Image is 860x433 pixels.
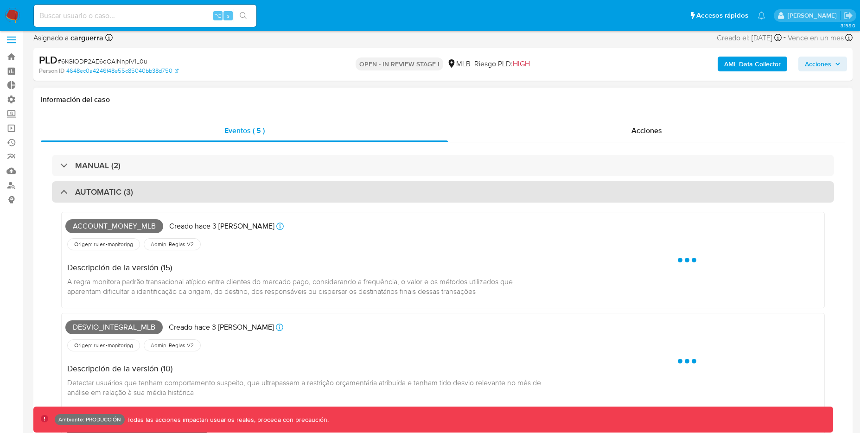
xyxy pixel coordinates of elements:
h1: Información del caso [41,95,845,104]
span: A regra monitora padrão transacional atípico entre clientes do mercado pago, considerando a frequ... [67,276,515,297]
b: Person ID [39,67,64,75]
button: AML Data Collector [718,57,787,71]
span: Eventos ( 5 ) [224,125,265,136]
div: MANUAL (2) [52,155,834,176]
span: Asignado a [33,33,103,43]
span: Acciones [631,125,662,136]
b: carguerra [69,32,103,43]
b: AML Data Collector [724,57,781,71]
span: HIGH [513,58,530,69]
span: Admin. Reglas V2 [150,342,195,349]
h3: AUTOMATIC (3) [75,187,133,197]
span: Origen: rules-monitoring [73,342,134,349]
span: Origen: rules-monitoring [73,241,134,248]
p: OPEN - IN REVIEW STAGE I [356,57,443,70]
h3: MANUAL (2) [75,160,121,171]
span: Acciones [805,57,831,71]
span: # 6KGIODP2AE6qOAlNnpIV1L0u [57,57,147,66]
span: Detectar usuários que tenham comportamento suspeito, que ultrapassem a restrição orçamentária atr... [67,377,543,398]
a: 4648ec0a4246f48e55c85040bb38d750 [66,67,178,75]
p: Ambiente: PRODUCCIÓN [58,418,121,421]
span: Accesos rápidos [696,11,748,20]
button: Acciones [798,57,847,71]
h4: Descripción de la versión (15) [67,262,546,273]
button: search-icon [234,9,253,22]
span: Admin. Reglas V2 [150,241,195,248]
input: Buscar usuario o caso... [34,10,256,22]
p: luis.birchenz@mercadolibre.com [788,11,840,20]
span: s [227,11,229,20]
span: Desvio_integral_mlb [65,320,163,334]
p: Creado hace 3 [PERSON_NAME] [169,322,274,332]
span: Vence en un mes [788,33,844,43]
div: AUTOMATIC (3) [52,181,834,203]
div: Creado el: [DATE] [717,32,782,44]
span: Riesgo PLD: [474,59,530,69]
b: PLD [39,52,57,67]
a: Notificaciones [758,12,765,19]
h4: Descripción de la versión (10) [67,363,546,374]
div: MLB [447,59,471,69]
span: Account_money_mlb [65,219,163,233]
p: Creado hace 3 [PERSON_NAME] [169,221,274,231]
a: Salir [843,11,853,20]
span: - [784,32,786,44]
span: ⌥ [214,11,221,20]
p: Todas las acciones impactan usuarios reales, proceda con precaución. [125,415,329,424]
